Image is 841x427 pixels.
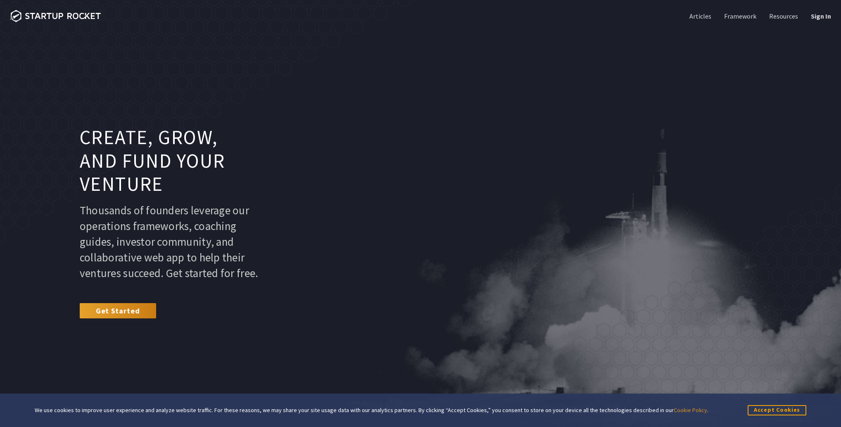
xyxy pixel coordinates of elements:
[809,12,831,21] a: Sign In
[748,405,806,415] button: Accept Cookies
[80,126,260,196] h1: Create, grow, and fund your venture
[688,12,711,21] a: Articles
[35,407,708,413] div: We use cookies to improve user experience and analyze website traffic. For these reasons, we may ...
[80,202,260,281] p: Thousands of founders leverage our operations frameworks, coaching guides, investor community, an...
[722,12,756,21] a: Framework
[767,12,798,21] a: Resources
[674,406,707,414] a: Cookie Policy
[80,303,156,318] a: Get Started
